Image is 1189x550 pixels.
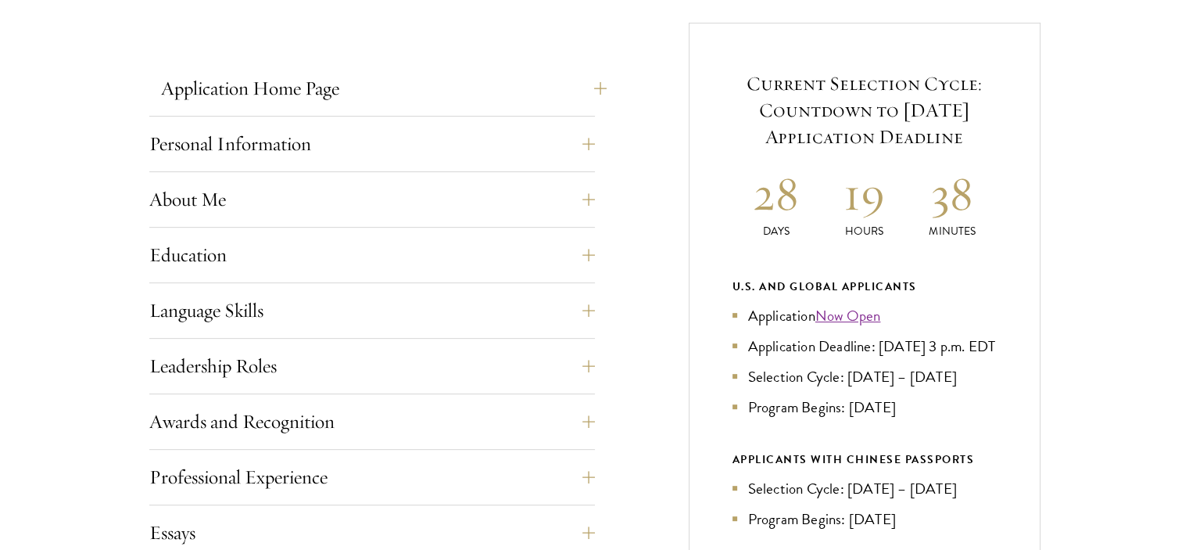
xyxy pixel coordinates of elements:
[908,164,997,223] h2: 38
[732,277,997,297] div: U.S. and Global Applicants
[161,70,607,107] button: Application Home Page
[149,403,595,440] button: Awards and Recognition
[815,304,881,327] a: Now Open
[732,70,997,150] h5: Current Selection Cycle: Countdown to [DATE] Application Deadline
[149,125,595,163] button: Personal Information
[149,292,595,329] button: Language Skills
[149,236,595,274] button: Education
[149,458,595,496] button: Professional Experience
[732,365,997,388] li: Selection Cycle: [DATE] – [DATE]
[820,164,908,223] h2: 19
[908,223,997,239] p: Minutes
[732,508,997,530] li: Program Begins: [DATE]
[149,181,595,218] button: About Me
[732,335,997,358] li: Application Deadline: [DATE] 3 p.m. EDT
[820,223,908,239] p: Hours
[732,164,821,223] h2: 28
[732,477,997,500] li: Selection Cycle: [DATE] – [DATE]
[732,396,997,419] li: Program Begins: [DATE]
[732,223,821,239] p: Days
[149,347,595,385] button: Leadership Roles
[732,450,997,469] div: APPLICANTS WITH CHINESE PASSPORTS
[732,304,997,327] li: Application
